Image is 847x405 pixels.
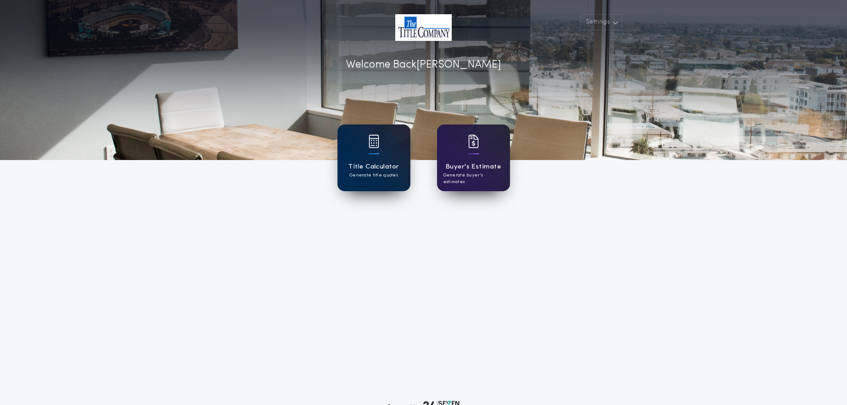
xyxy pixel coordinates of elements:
h1: Title Calculator [348,162,399,172]
img: account-logo [395,14,452,41]
a: card iconTitle CalculatorGenerate title quotes [337,124,410,191]
a: card iconBuyer's EstimateGenerate buyer's estimates [437,124,510,191]
button: Settings [580,14,622,30]
img: card icon [468,135,479,148]
h1: Buyer's Estimate [446,162,501,172]
img: card icon [369,135,379,148]
p: Generate title quotes [349,172,398,179]
p: Welcome Back [PERSON_NAME] [346,57,501,73]
p: Generate buyer's estimates [443,172,504,185]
